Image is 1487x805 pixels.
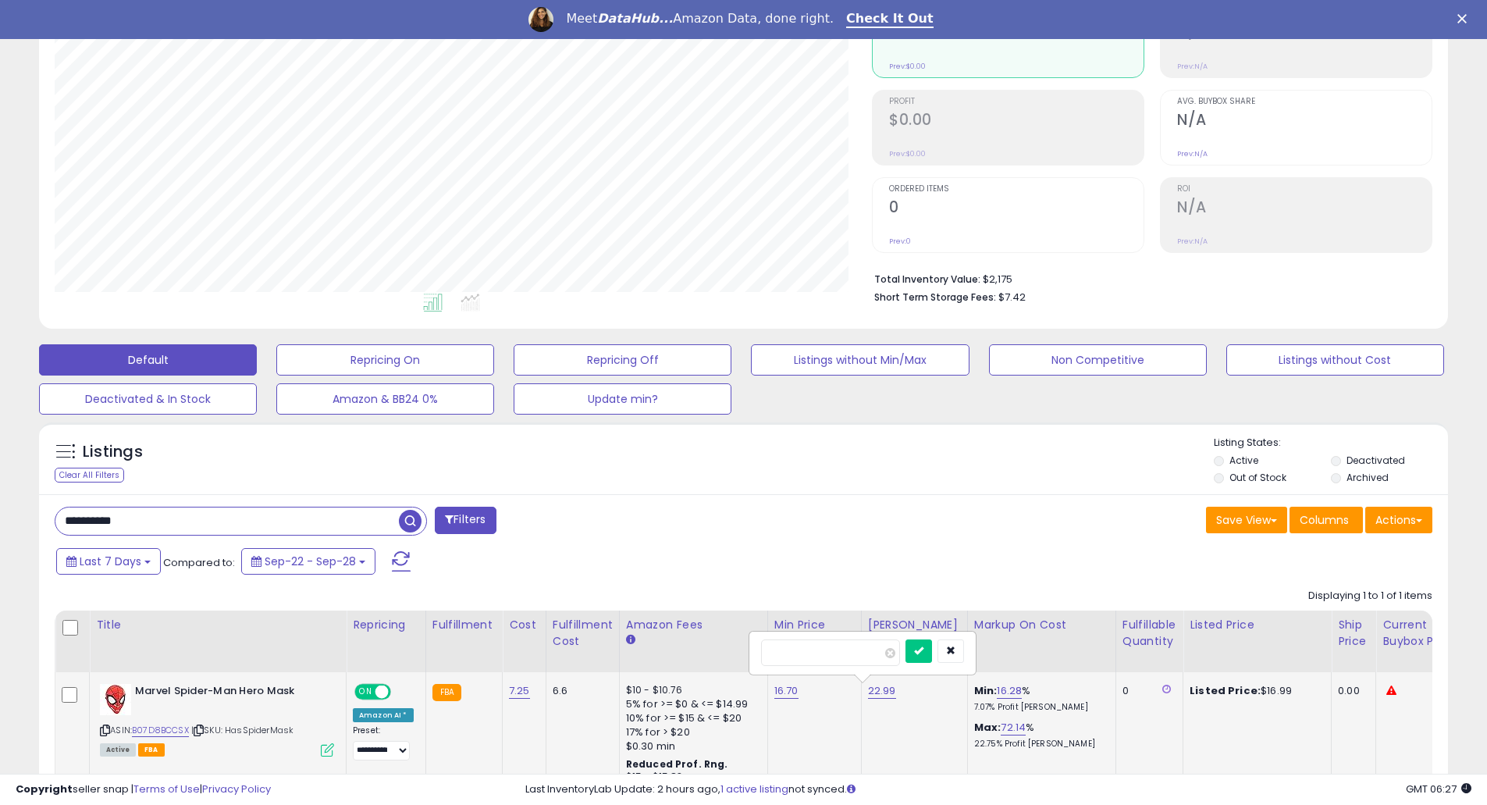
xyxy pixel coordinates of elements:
button: Save View [1206,507,1287,533]
span: $7.42 [998,290,1026,305]
button: Filters [435,507,496,534]
a: Terms of Use [133,782,200,796]
h2: N/A [1177,111,1432,132]
div: Amazon Fees [626,617,761,633]
div: 10% for >= $15 & <= $20 [626,711,756,725]
div: Ship Price [1338,617,1369,650]
span: OFF [389,686,414,699]
b: Max: [974,720,1001,735]
img: 41-Pa2x4y+L._SL40_.jpg [100,684,131,715]
div: 0.00 [1338,684,1364,698]
small: Prev: $0.00 [889,62,926,71]
div: % [974,721,1104,750]
label: Archived [1346,471,1389,484]
div: Fulfillment Cost [553,617,613,650]
h2: N/A [1177,198,1432,219]
span: Profit [889,98,1144,106]
span: FBA [138,743,165,757]
th: The percentage added to the cost of goods (COGS) that forms the calculator for Min & Max prices. [967,611,1115,672]
button: Repricing On [276,344,494,376]
div: % [974,684,1104,713]
p: 7.07% Profit [PERSON_NAME] [974,702,1104,713]
b: Total Inventory Value: [874,272,980,286]
div: $0.30 min [626,739,756,753]
div: Min Price [774,617,855,633]
button: Sep-22 - Sep-28 [241,548,375,575]
div: 6.6 [553,684,607,698]
b: Short Term Storage Fees: [874,290,996,304]
b: Reduced Prof. Rng. [626,757,728,771]
a: 1 active listing [720,782,788,796]
a: B07D8BCCSX [132,724,189,737]
h2: 0 [889,198,1144,219]
button: Listings without Cost [1226,344,1444,376]
h2: $0.00 [889,111,1144,132]
small: Prev: N/A [1177,62,1208,71]
small: Prev: N/A [1177,237,1208,246]
small: Prev: N/A [1177,149,1208,159]
a: 16.28 [997,683,1022,699]
div: ASIN: [100,684,334,755]
a: Check It Out [846,11,934,28]
img: Profile image for Georgie [528,7,553,32]
b: Listed Price: [1190,683,1261,698]
div: Listed Price [1190,617,1325,633]
button: Non Competitive [989,344,1207,376]
div: Markup on Cost [974,617,1109,633]
div: Repricing [353,617,419,633]
button: Listings without Min/Max [751,344,969,376]
div: 5% for >= $0 & <= $14.99 [626,697,756,711]
span: 2025-10-8 06:27 GMT [1406,782,1471,796]
button: Amazon & BB24 0% [276,383,494,415]
span: ROI [1177,185,1432,194]
span: All listings currently available for purchase on Amazon [100,743,136,757]
div: Current Buybox Price [1382,617,1463,650]
small: Prev: $0.00 [889,149,926,159]
h5: Listings [83,441,143,463]
strong: Copyright [16,782,73,796]
div: 0 [1122,684,1171,698]
li: $2,175 [874,269,1421,287]
span: ON [356,686,375,699]
div: Cost [509,617,539,633]
div: Title [96,617,340,633]
button: Default [39,344,257,376]
label: Deactivated [1346,454,1405,467]
p: 22.75% Profit [PERSON_NAME] [974,739,1104,750]
span: Columns [1300,512,1349,528]
div: Last InventoryLab Update: 2 hours ago, not synced. [525,782,1471,797]
div: Fulfillable Quantity [1122,617,1176,650]
a: 16.70 [774,683,799,699]
div: Preset: [353,725,414,760]
p: Listing States: [1214,436,1448,451]
a: 22.99 [868,683,896,699]
button: Actions [1365,507,1432,533]
label: Out of Stock [1229,471,1286,484]
div: [PERSON_NAME] [868,617,961,633]
small: Prev: 0 [889,237,911,246]
b: Marvel Spider-Man Hero Mask [135,684,325,703]
button: Repricing Off [514,344,731,376]
small: FBA [432,684,461,701]
a: Privacy Policy [202,782,271,796]
span: | SKU: HasSpiderMask [191,724,293,736]
a: 72.14 [1001,720,1026,736]
button: Last 7 Days [56,548,161,575]
button: Columns [1290,507,1363,533]
b: Min: [974,683,998,698]
button: Update min? [514,383,731,415]
div: $15 - $15.83 [626,771,756,784]
div: Meet Amazon Data, done right. [566,11,834,27]
div: Close [1457,14,1473,23]
div: $16.99 [1190,684,1319,698]
div: Fulfillment [432,617,496,633]
span: Last 7 Days [80,554,141,569]
span: Sep-22 - Sep-28 [265,554,356,569]
span: Avg. Buybox Share [1177,98,1432,106]
i: DataHub... [597,11,673,26]
button: Deactivated & In Stock [39,383,257,415]
a: 7.25 [509,683,530,699]
div: 17% for > $20 [626,725,756,739]
div: seller snap | | [16,782,271,797]
div: $10 - $10.76 [626,684,756,697]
